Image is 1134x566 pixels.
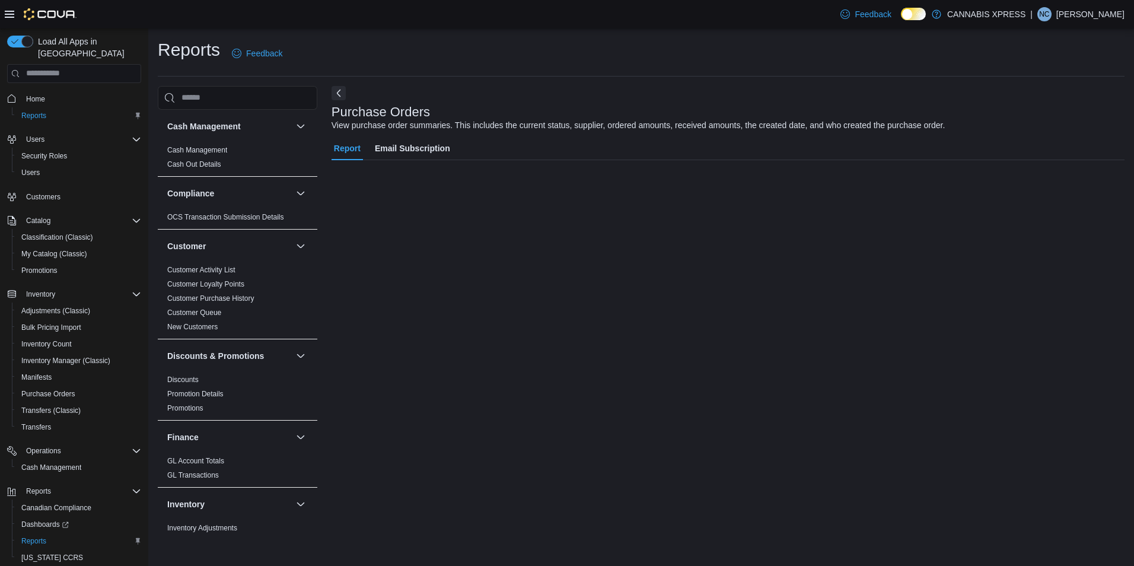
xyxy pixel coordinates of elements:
[167,322,218,332] span: New Customers
[167,308,221,317] span: Customer Queue
[167,498,291,510] button: Inventory
[246,47,282,59] span: Feedback
[167,523,237,533] span: Inventory Adjustments
[167,350,264,362] h3: Discounts & Promotions
[901,8,926,20] input: Dark Mode
[12,352,146,369] button: Inventory Manager (Classic)
[21,356,110,365] span: Inventory Manager (Classic)
[21,168,40,177] span: Users
[332,119,945,132] div: View purchase order summaries. This includes the current status, supplier, ordered amounts, recei...
[12,419,146,435] button: Transfers
[167,323,218,331] a: New Customers
[12,319,146,336] button: Bulk Pricing Import
[2,443,146,459] button: Operations
[21,151,67,161] span: Security Roles
[901,20,902,21] span: Dark Mode
[12,303,146,319] button: Adjustments (Classic)
[12,386,146,402] button: Purchase Orders
[375,136,450,160] span: Email Subscription
[167,431,199,443] h3: Finance
[17,354,115,368] a: Inventory Manager (Classic)
[158,38,220,62] h1: Reports
[21,287,141,301] span: Inventory
[21,111,46,120] span: Reports
[167,456,224,466] span: GL Account Totals
[21,214,55,228] button: Catalog
[17,337,77,351] a: Inventory Count
[17,109,141,123] span: Reports
[17,387,141,401] span: Purchase Orders
[1039,7,1049,21] span: NC
[167,390,224,398] a: Promotion Details
[21,233,93,242] span: Classification (Classic)
[12,369,146,386] button: Manifests
[167,309,221,317] a: Customer Queue
[17,166,141,180] span: Users
[26,486,51,496] span: Reports
[167,498,205,510] h3: Inventory
[332,105,430,119] h3: Purchase Orders
[17,370,141,384] span: Manifests
[167,457,224,465] a: GL Account Totals
[167,431,291,443] button: Finance
[21,520,69,529] span: Dashboards
[26,216,50,225] span: Catalog
[21,306,90,316] span: Adjustments (Classic)
[17,247,92,261] a: My Catalog (Classic)
[334,136,361,160] span: Report
[294,497,308,511] button: Inventory
[167,403,203,413] span: Promotions
[2,286,146,303] button: Inventory
[21,132,141,147] span: Users
[21,406,81,415] span: Transfers (Classic)
[17,534,51,548] a: Reports
[17,460,141,475] span: Cash Management
[17,166,44,180] a: Users
[167,375,199,384] span: Discounts
[167,280,244,288] a: Customer Loyalty Points
[26,94,45,104] span: Home
[21,503,91,513] span: Canadian Compliance
[17,320,141,335] span: Bulk Pricing Import
[167,294,254,303] a: Customer Purchase History
[167,404,203,412] a: Promotions
[21,463,81,472] span: Cash Management
[158,373,317,420] div: Discounts & Promotions
[167,265,235,275] span: Customer Activity List
[17,403,85,418] a: Transfers (Classic)
[26,192,60,202] span: Customers
[12,246,146,262] button: My Catalog (Classic)
[167,350,291,362] button: Discounts & Promotions
[17,551,141,565] span: Washington CCRS
[21,553,83,562] span: [US_STATE] CCRS
[167,389,224,399] span: Promotion Details
[158,210,317,229] div: Compliance
[21,92,50,106] a: Home
[26,135,44,144] span: Users
[167,376,199,384] a: Discounts
[21,389,75,399] span: Purchase Orders
[17,501,141,515] span: Canadian Compliance
[17,263,62,278] a: Promotions
[12,148,146,164] button: Security Roles
[17,403,141,418] span: Transfers (Classic)
[167,160,221,168] a: Cash Out Details
[12,533,146,549] button: Reports
[1030,7,1033,21] p: |
[21,214,141,228] span: Catalog
[17,534,141,548] span: Reports
[12,500,146,516] button: Canadian Compliance
[21,132,49,147] button: Users
[294,349,308,363] button: Discounts & Promotions
[17,320,86,335] a: Bulk Pricing Import
[17,149,141,163] span: Security Roles
[21,373,52,382] span: Manifests
[167,240,291,252] button: Customer
[158,263,317,339] div: Customer
[167,212,284,222] span: OCS Transaction Submission Details
[12,516,146,533] a: Dashboards
[167,187,291,199] button: Compliance
[294,186,308,201] button: Compliance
